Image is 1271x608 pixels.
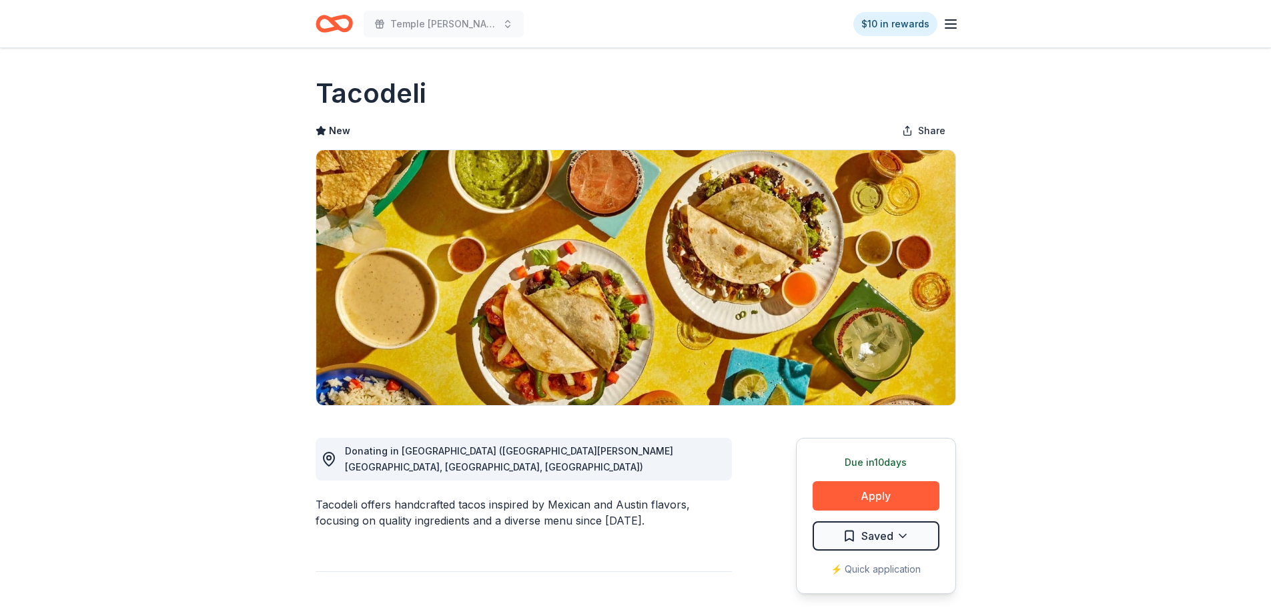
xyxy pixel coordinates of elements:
[390,16,497,32] span: Temple [PERSON_NAME] the Kids Golf Tournament
[813,481,939,511] button: Apply
[853,12,937,36] a: $10 in rewards
[891,117,956,144] button: Share
[861,527,893,545] span: Saved
[316,150,955,405] img: Image for Tacodeli
[918,123,945,139] span: Share
[813,561,939,577] div: ⚡️ Quick application
[316,8,353,39] a: Home
[345,445,673,473] span: Donating in [GEOGRAPHIC_DATA] ([GEOGRAPHIC_DATA][PERSON_NAME][GEOGRAPHIC_DATA], [GEOGRAPHIC_DATA]...
[813,521,939,551] button: Saved
[813,454,939,471] div: Due in 10 days
[316,75,426,112] h1: Tacodeli
[364,11,524,37] button: Temple [PERSON_NAME] the Kids Golf Tournament
[316,497,732,529] div: Tacodeli offers handcrafted tacos inspired by Mexican and Austin flavors, focusing on quality ing...
[329,123,350,139] span: New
